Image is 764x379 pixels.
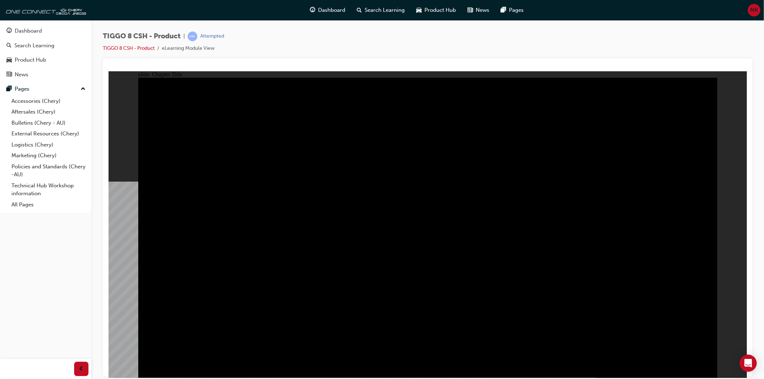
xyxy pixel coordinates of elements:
[4,3,86,17] img: oneconnect
[15,56,46,64] div: Product Hub
[351,3,411,18] a: search-iconSearch Learning
[103,32,181,40] span: TIGGO 8 CSH - Product
[15,71,28,79] div: News
[495,3,530,18] a: pages-iconPages
[103,45,155,51] a: TIGGO 8 CSH - Product
[417,6,422,15] span: car-icon
[6,43,11,49] span: search-icon
[501,6,506,15] span: pages-icon
[3,68,88,81] a: News
[3,53,88,67] a: Product Hub
[3,23,88,82] button: DashboardSearch LearningProduct HubNews
[9,117,88,129] a: Bulletins (Chery - AU)
[188,32,197,41] span: learningRecordVerb_ATTEMPT-icon
[304,3,351,18] a: guage-iconDashboard
[9,128,88,139] a: External Resources (Chery)
[15,85,29,93] div: Pages
[9,199,88,210] a: All Pages
[750,6,758,14] span: MK
[3,24,88,38] a: Dashboard
[9,161,88,180] a: Policies and Standards (Chery -AU)
[3,82,88,96] button: Pages
[9,180,88,199] a: Technical Hub Workshop information
[81,85,86,94] span: up-icon
[476,6,490,14] span: News
[9,150,88,161] a: Marketing (Chery)
[425,6,456,14] span: Product Hub
[357,6,362,15] span: search-icon
[162,44,215,53] li: eLearning Module View
[3,39,88,52] a: Search Learning
[740,355,757,372] div: Open Intercom Messenger
[318,6,346,14] span: Dashboard
[6,72,12,78] span: news-icon
[468,6,473,15] span: news-icon
[14,42,54,50] div: Search Learning
[310,6,316,15] span: guage-icon
[365,6,405,14] span: Search Learning
[9,139,88,150] a: Logistics (Chery)
[200,33,224,40] div: Attempted
[6,57,12,63] span: car-icon
[411,3,462,18] a: car-iconProduct Hub
[6,28,12,34] span: guage-icon
[6,86,12,92] span: pages-icon
[79,365,84,374] span: prev-icon
[183,32,185,40] span: |
[748,4,760,16] button: MK
[462,3,495,18] a: news-iconNews
[509,6,524,14] span: Pages
[9,96,88,107] a: Accessories (Chery)
[9,106,88,117] a: Aftersales (Chery)
[15,27,42,35] div: Dashboard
